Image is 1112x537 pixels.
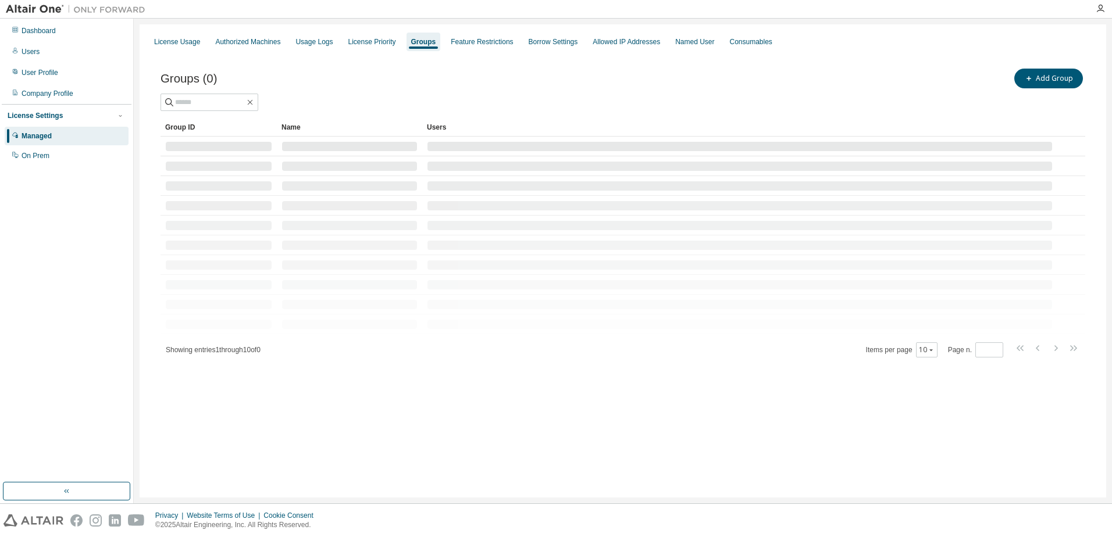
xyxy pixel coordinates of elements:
div: Authorized Machines [215,37,280,46]
div: Dashboard [22,26,56,35]
img: youtube.svg [128,514,145,527]
div: Managed [22,131,52,141]
span: Groups (0) [161,72,217,85]
img: Altair One [6,3,151,15]
div: License Settings [8,111,63,120]
img: facebook.svg [70,514,83,527]
div: Name [281,118,418,137]
img: instagram.svg [90,514,102,527]
div: License Priority [348,37,396,46]
span: Page n. [948,342,1003,357]
div: Feature Restrictions [451,37,513,46]
span: Showing entries 1 through 10 of 0 [166,346,261,354]
div: Website Terms of Use [187,511,263,520]
p: © 2025 Altair Engineering, Inc. All Rights Reserved. [155,520,320,530]
button: 10 [919,345,935,355]
div: Group ID [165,118,272,137]
div: Privacy [155,511,187,520]
img: altair_logo.svg [3,514,63,527]
button: Add Group [1014,69,1083,88]
div: Borrow Settings [529,37,578,46]
div: Groups [411,37,436,46]
div: Consumables [730,37,772,46]
span: Items per page [866,342,938,357]
div: Users [22,47,40,56]
div: User Profile [22,68,58,77]
div: Users [427,118,1053,137]
div: Named User [675,37,714,46]
div: Allowed IP Addresses [593,37,660,46]
div: Cookie Consent [263,511,320,520]
div: On Prem [22,151,49,160]
div: License Usage [154,37,200,46]
img: linkedin.svg [109,514,121,527]
div: Company Profile [22,89,73,98]
div: Usage Logs [295,37,333,46]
